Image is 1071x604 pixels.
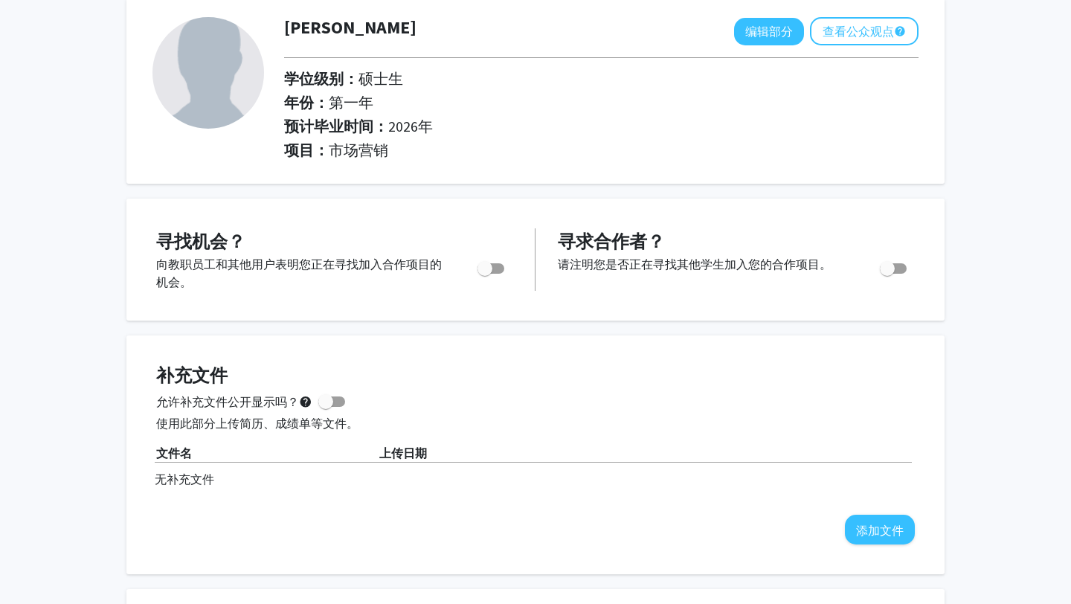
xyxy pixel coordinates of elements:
mat-icon: help [894,22,906,40]
font: 上传日期 [379,446,427,460]
button: 查看公众观点 [810,17,919,45]
font: 寻求合作者？ [558,230,665,253]
font: 预计毕业时间： [284,117,388,135]
font: 添加文件 [856,523,904,538]
iframe: 聊天 [11,537,63,593]
font: 无补充文件 [155,472,214,486]
font: 允许补充文件公开显示吗？ [156,394,299,409]
img: 个人资料图片 [152,17,264,129]
font: 项目： [284,141,329,159]
button: 编辑部分 [734,18,804,45]
font: 使用此部分上传简历、成绩单等文件。 [156,416,358,431]
font: 查看公众观点 [823,24,894,39]
div: 切换 [472,255,512,277]
font: 向教职员工和其他用户表明您正在寻找加入合作项目的机会。 [156,257,442,289]
font: 寻找机会？ [156,230,245,253]
button: 添加文件 [845,515,915,544]
font: 学位级别： [284,69,358,88]
div: 切换 [874,255,915,277]
font: 编辑部分 [745,24,793,39]
font: 年份： [284,93,329,112]
font: 第一年 [329,93,373,112]
font: [PERSON_NAME] [284,16,416,39]
mat-icon: help [299,393,312,411]
font: 硕士生 [358,69,403,88]
font: 补充文件 [156,364,228,387]
font: 文件名 [156,446,192,460]
font: 2026年 [388,117,433,135]
font: 请注明您是否正在寻找其他学生加入您的合作项目。 [558,257,832,272]
font: 市场营销 [329,141,388,159]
